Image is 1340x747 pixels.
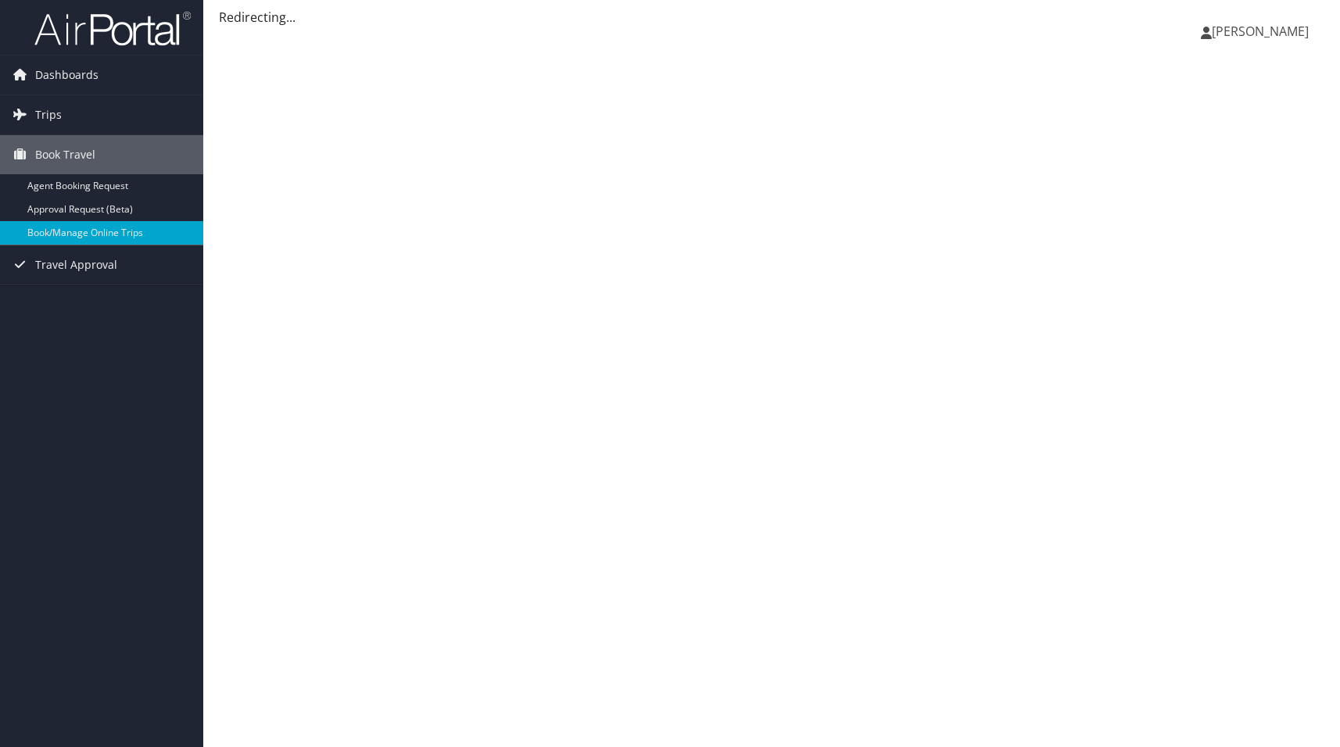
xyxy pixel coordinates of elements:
span: Book Travel [35,135,95,174]
span: Travel Approval [35,245,117,284]
img: airportal-logo.png [34,10,191,47]
div: Redirecting... [219,8,1324,27]
span: Trips [35,95,62,134]
span: Dashboards [35,55,99,95]
span: [PERSON_NAME] [1212,23,1309,40]
a: [PERSON_NAME] [1201,8,1324,55]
